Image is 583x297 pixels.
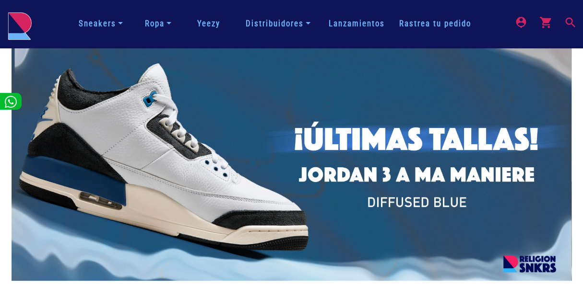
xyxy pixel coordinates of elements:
[8,12,32,36] a: logo
[539,16,550,27] mat-icon: shopping_cart
[190,18,227,30] a: Yeezy
[5,96,17,108] img: whatsappwhite.png
[564,16,575,27] mat-icon: search
[514,16,526,27] mat-icon: person_pin
[321,18,392,30] a: Lanzamientos
[141,15,175,32] a: Ropa
[241,15,314,32] a: Distribuidores
[75,15,127,32] a: Sneakers
[8,12,32,40] img: logo
[392,18,478,30] a: Rastrea tu pedido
